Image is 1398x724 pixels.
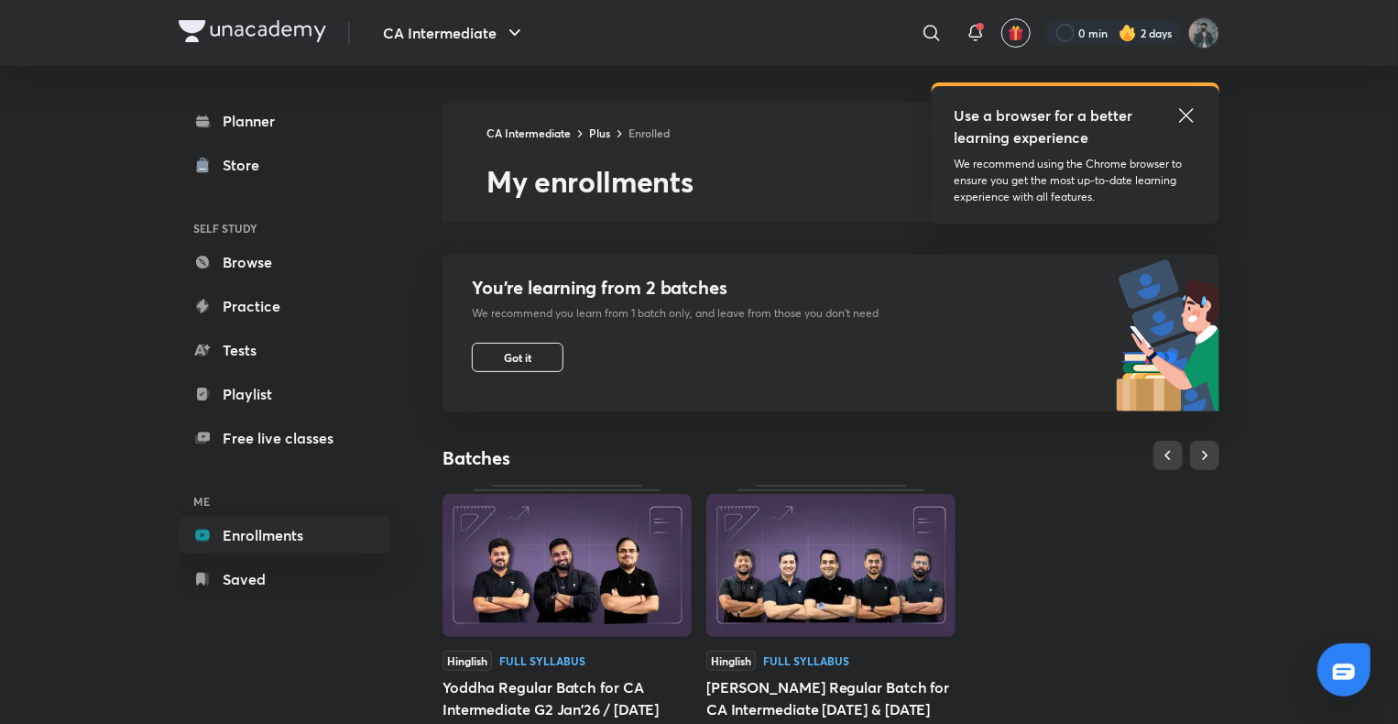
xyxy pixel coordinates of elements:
[179,420,391,456] a: Free live classes
[706,494,956,637] img: Thumbnail
[442,494,692,637] img: Thumbnail
[372,15,537,51] button: CA Intermediate
[486,126,571,140] a: CA Intermediate
[179,20,326,42] img: Company Logo
[179,517,391,554] a: Enrollments
[954,156,1197,205] p: We recommend using the Chrome browser to ensure you get the most up-to-date learning experience w...
[628,126,670,140] a: Enrolled
[504,350,531,365] span: Got it
[1188,17,1219,49] img: Harsh Raj
[1116,255,1219,411] img: batch
[763,655,849,666] div: Full Syllabus
[179,332,391,368] a: Tests
[442,446,831,470] h4: Batches
[1008,25,1024,41] img: avatar
[179,376,391,412] a: Playlist
[179,288,391,324] a: Practice
[486,163,1219,200] h2: My enrollments
[179,486,391,517] h6: ME
[954,104,1136,148] h5: Use a browser for a better learning experience
[179,244,391,280] a: Browse
[179,20,326,47] a: Company Logo
[179,103,391,139] a: Planner
[1119,24,1137,42] img: streak
[442,676,692,720] div: Yoddha Regular Batch for CA Intermediate G2 Jan'26 / [DATE]
[499,655,585,666] div: Full Syllabus
[706,676,956,720] div: [PERSON_NAME] Regular Batch for CA Intermediate [DATE] & [DATE]
[1001,18,1031,48] button: avatar
[442,651,492,671] span: Hinglish
[472,343,563,372] button: Got it
[589,126,610,140] a: Plus
[179,213,391,244] h6: SELF STUDY
[223,154,270,176] div: Store
[472,277,879,299] h4: You’re learning from 2 batches
[179,147,391,183] a: Store
[472,306,879,321] p: We recommend you learn from 1 batch only, and leave from those you don’t need
[179,561,391,598] a: Saved
[706,651,756,671] span: Hinglish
